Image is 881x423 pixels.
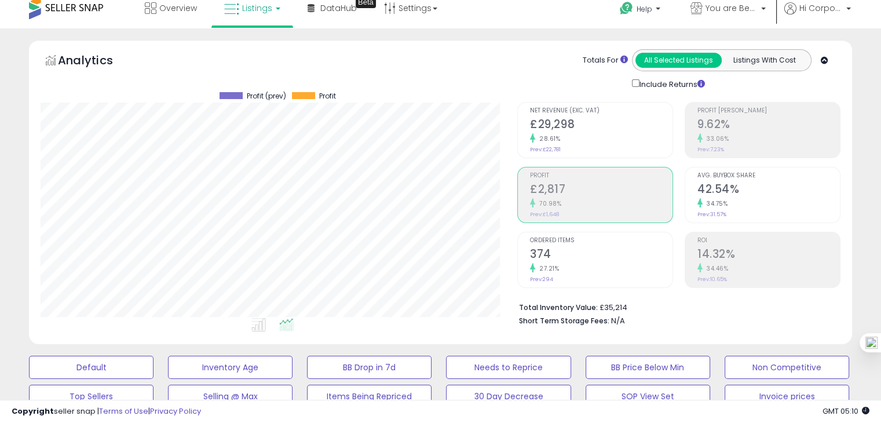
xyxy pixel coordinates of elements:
[697,108,840,114] span: Profit [PERSON_NAME]
[29,356,153,379] button: Default
[535,264,559,273] small: 27.21%
[530,276,553,283] small: Prev: 294
[159,2,197,14] span: Overview
[530,108,672,114] span: Net Revenue (Exc. VAT)
[697,173,840,179] span: Avg. Buybox Share
[99,406,148,417] a: Terms of Use
[784,2,851,28] a: Hi Corporate
[530,238,672,244] span: Ordered Items
[703,199,728,208] small: 34.75%
[697,211,726,218] small: Prev: 31.57%
[519,300,832,313] li: £35,214
[725,356,849,379] button: Non Competitive
[697,118,840,133] h2: 9.62%
[12,406,201,417] div: seller snap | |
[168,385,293,408] button: Selling @ Max
[697,183,840,198] h2: 42.54%
[307,356,432,379] button: BB Drop in 7d
[586,356,710,379] button: BB Price Below Min
[697,276,727,283] small: Prev: 10.65%
[29,385,153,408] button: Top Sellers
[530,247,672,263] h2: 374
[320,2,357,14] span: DataHub
[530,173,672,179] span: Profit
[530,118,672,133] h2: £29,298
[242,2,272,14] span: Listings
[530,211,559,218] small: Prev: £1,648
[637,4,652,14] span: Help
[697,238,840,244] span: ROI
[865,337,878,349] img: one_i.png
[150,406,201,417] a: Privacy Policy
[446,385,571,408] button: 30 Day Decrease
[446,356,571,379] button: Needs to Reprice
[586,385,710,408] button: SOP View Set
[611,315,625,326] span: N/A
[530,146,561,153] small: Prev: £22,781
[12,406,54,417] strong: Copyright
[168,356,293,379] button: Inventory Age
[697,247,840,263] h2: 14.32%
[721,53,807,68] button: Listings With Cost
[705,2,758,14] span: You are Beautiful ([GEOGRAPHIC_DATA])
[58,52,136,71] h5: Analytics
[822,406,869,417] span: 2025-09-9 05:10 GMT
[519,316,609,326] b: Short Term Storage Fees:
[583,55,628,66] div: Totals For
[535,199,561,208] small: 70.98%
[623,77,719,90] div: Include Returns
[703,264,728,273] small: 34.46%
[519,302,598,312] b: Total Inventory Value:
[635,53,722,68] button: All Selected Listings
[319,92,336,100] span: Profit
[799,2,843,14] span: Hi Corporate
[619,1,634,16] i: Get Help
[535,134,560,143] small: 28.61%
[697,146,724,153] small: Prev: 7.23%
[530,183,672,198] h2: £2,817
[703,134,729,143] small: 33.06%
[247,92,286,100] span: Profit (prev)
[307,385,432,408] button: Items Being Repriced
[725,385,849,408] button: Invoice prices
